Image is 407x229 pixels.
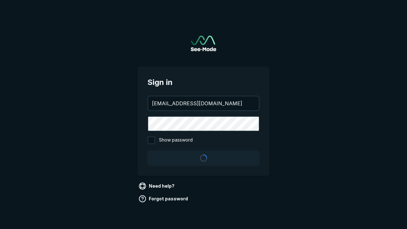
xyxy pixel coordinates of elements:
span: Sign in [148,77,259,88]
img: See-Mode Logo [191,36,216,51]
a: Go to sign in [191,36,216,51]
input: your@email.com [148,96,259,110]
a: Need help? [137,181,177,191]
a: Forgot password [137,194,190,204]
span: Show password [159,136,193,144]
